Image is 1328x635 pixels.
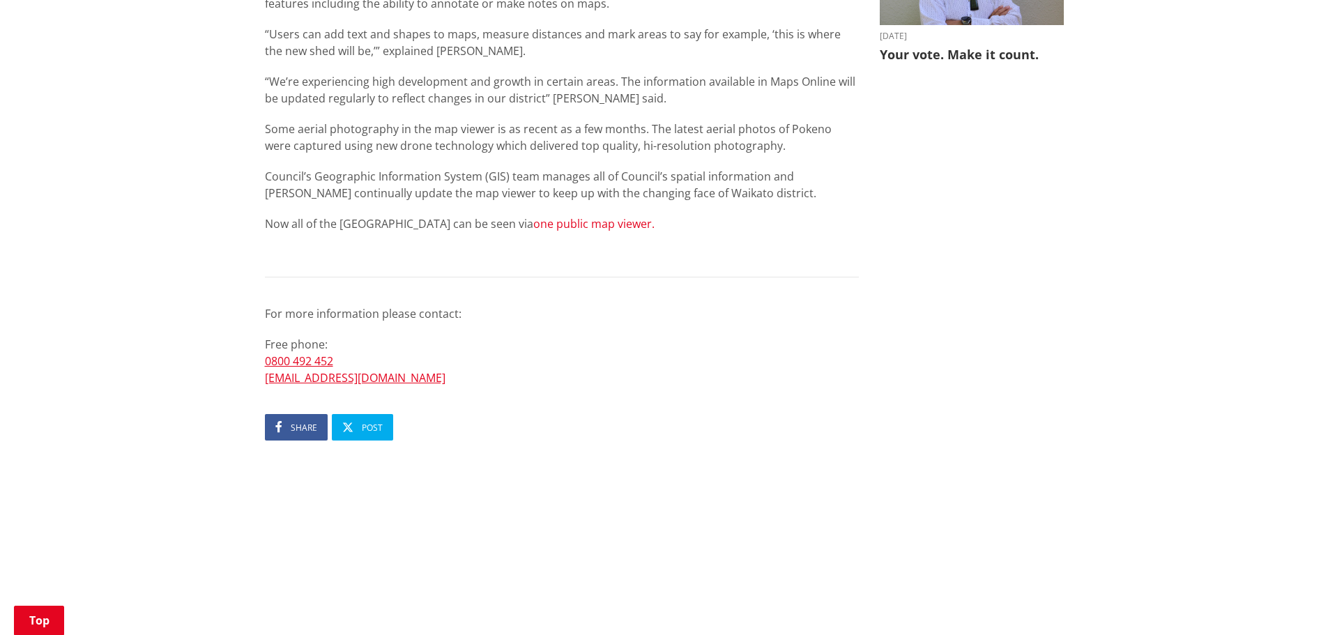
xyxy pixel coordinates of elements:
[332,414,393,441] a: Post
[265,468,859,609] iframe: fb:comments Facebook Social Plugin
[880,32,1064,40] time: [DATE]
[533,216,655,231] a: one public map viewer.
[265,305,859,322] p: For more information please contact:
[291,422,317,434] span: Share
[265,336,859,386] p: Free phone:
[265,73,859,107] p: “We’re experiencing high development and growth in certain areas. The information available in Ma...
[265,370,445,385] a: [EMAIL_ADDRESS][DOMAIN_NAME]
[265,353,333,369] a: 0800 492 452
[362,422,383,434] span: Post
[265,414,328,441] a: Share
[265,26,859,59] p: “Users can add text and shapes to maps, measure distances and mark areas to say for example, ‘thi...
[1264,576,1314,627] iframe: Messenger Launcher
[265,168,859,201] p: Council’s Geographic Information System (GIS) team manages all of Council’s spatial information a...
[265,215,859,249] p: Now all of the [GEOGRAPHIC_DATA] can be seen via
[880,47,1064,63] h3: Your vote. Make it count.
[14,606,64,635] a: Top
[265,121,859,154] p: Some aerial photography in the map viewer is as recent as a few months. The latest aerial photos ...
